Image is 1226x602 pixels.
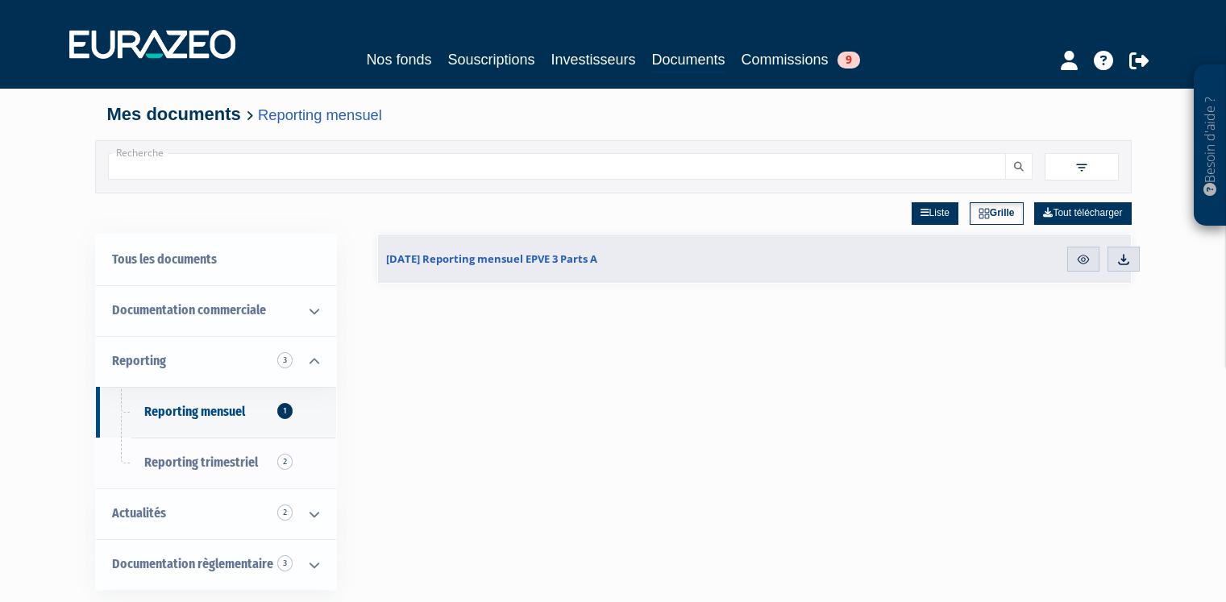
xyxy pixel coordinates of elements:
[112,353,166,368] span: Reporting
[96,488,336,539] a: Actualités 2
[144,404,245,419] span: Reporting mensuel
[1034,202,1131,225] a: Tout télécharger
[96,539,336,590] a: Documentation règlementaire 3
[112,505,166,521] span: Actualités
[1076,252,1091,267] img: eye.svg
[970,202,1024,225] a: Grille
[96,387,336,438] a: Reporting mensuel1
[378,235,852,283] a: [DATE] Reporting mensuel EPVE 3 Parts A
[1116,252,1131,267] img: download.svg
[96,235,336,285] a: Tous les documents
[1074,160,1089,175] img: filter.svg
[112,556,273,571] span: Documentation règlementaire
[277,403,293,419] span: 1
[912,202,958,225] a: Liste
[979,208,990,219] img: grid.svg
[447,48,534,71] a: Souscriptions
[386,251,597,266] span: [DATE] Reporting mensuel EPVE 3 Parts A
[107,105,1120,124] h4: Mes documents
[277,454,293,470] span: 2
[652,48,725,73] a: Documents
[837,52,860,69] span: 9
[258,106,382,123] a: Reporting mensuel
[112,302,266,318] span: Documentation commerciale
[144,455,258,470] span: Reporting trimestriel
[96,285,336,336] a: Documentation commerciale
[277,352,293,368] span: 3
[277,504,293,521] span: 2
[1201,73,1220,218] p: Besoin d'aide ?
[551,48,635,71] a: Investisseurs
[69,30,235,59] img: 1732889491-logotype_eurazeo_blanc_rvb.png
[742,48,860,71] a: Commissions9
[277,555,293,571] span: 3
[96,336,336,387] a: Reporting 3
[108,153,1006,180] input: Recherche
[96,438,336,488] a: Reporting trimestriel2
[366,48,431,71] a: Nos fonds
